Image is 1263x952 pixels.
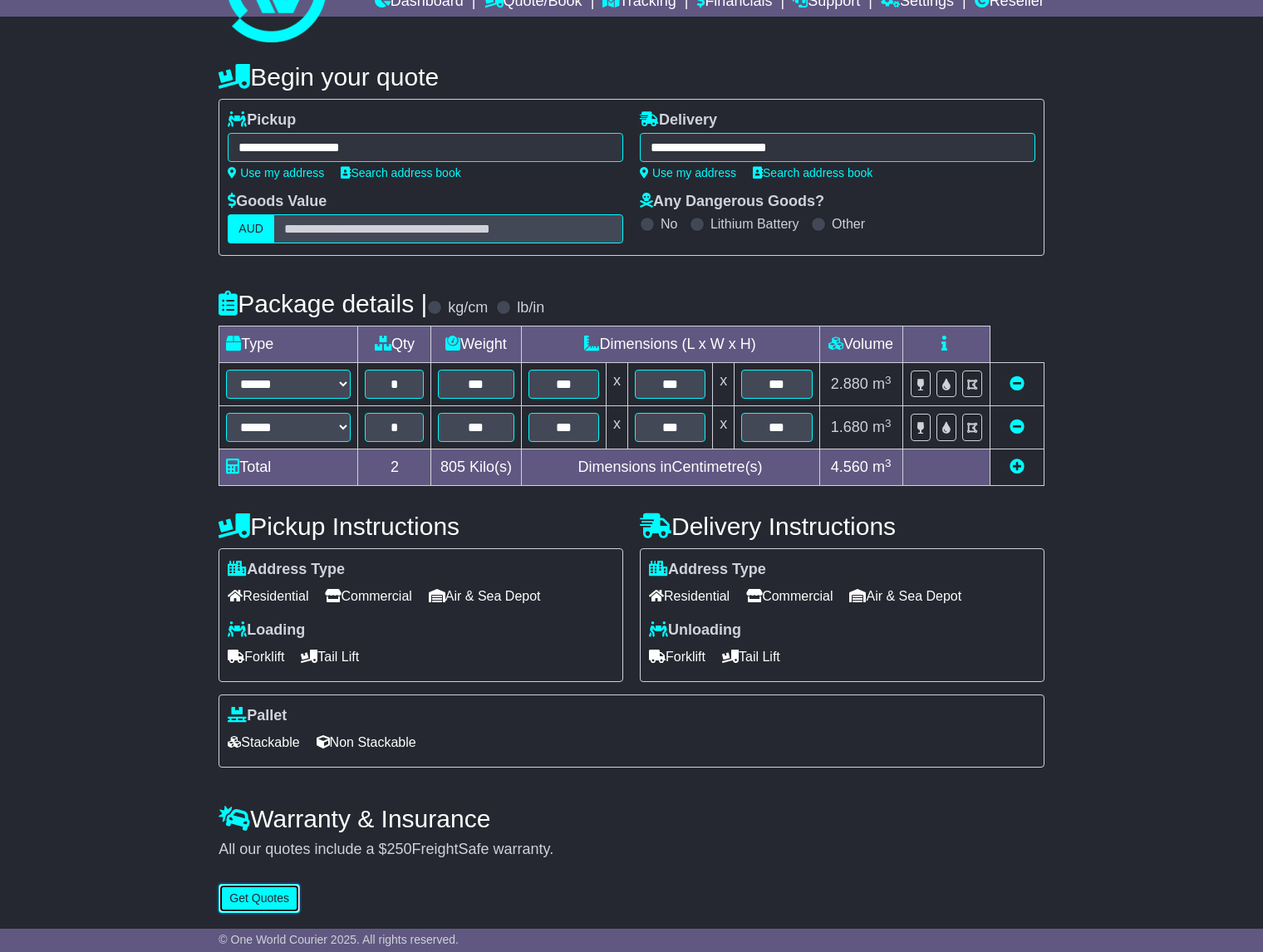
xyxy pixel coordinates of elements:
a: Search address book [341,166,460,179]
label: kg/cm [448,299,488,317]
label: Loading [228,621,305,640]
a: Remove this item [1010,375,1025,392]
label: Pallet [228,707,287,725]
span: Tail Lift [722,644,780,670]
span: Forklift [649,644,705,670]
span: Residential [228,583,308,609]
label: Other [832,216,865,232]
td: Dimensions (L x W x H) [521,326,819,363]
label: No [661,216,677,232]
label: Address Type [228,561,345,579]
label: Pickup [228,111,296,130]
div: All our quotes include a $ FreightSafe warranty. [219,841,1044,859]
a: Remove this item [1010,419,1025,435]
td: x [713,406,735,449]
label: Any Dangerous Goods? [640,193,824,211]
span: m [872,459,892,475]
span: Non Stackable [317,729,416,755]
h4: Begin your quote [219,63,1044,91]
td: x [606,363,627,406]
a: Use my address [640,166,736,179]
span: Forklift [228,644,284,670]
button: Get Quotes [219,884,300,913]
span: 805 [440,459,465,475]
span: Air & Sea Depot [849,583,961,609]
td: Type [219,326,358,363]
sup: 3 [885,417,892,429]
label: Goods Value [228,193,327,211]
td: 2 [358,449,431,486]
span: m [872,375,892,392]
label: Address Type [649,561,766,579]
span: Commercial [325,583,411,609]
h4: Delivery Instructions [640,513,1044,540]
h4: Warranty & Insurance [219,805,1044,832]
td: x [606,406,627,449]
span: Stackable [228,729,299,755]
span: Air & Sea Depot [429,583,541,609]
td: Qty [358,326,431,363]
td: Dimensions in Centimetre(s) [521,449,819,486]
span: Tail Lift [301,644,359,670]
span: Residential [649,583,730,609]
h4: Package details | [219,290,427,317]
td: Volume [819,326,902,363]
td: Total [219,449,358,486]
sup: 3 [885,374,892,386]
a: Add new item [1010,459,1025,475]
td: Weight [431,326,521,363]
td: Kilo(s) [431,449,521,486]
label: Unloading [649,621,741,640]
label: lb/in [517,299,544,317]
label: Delivery [640,111,717,130]
h4: Pickup Instructions [219,513,623,540]
span: © One World Courier 2025. All rights reserved. [219,933,459,946]
a: Search address book [753,166,872,179]
span: 4.560 [831,459,868,475]
td: x [713,363,735,406]
span: m [872,419,892,435]
span: 250 [386,841,411,857]
a: Use my address [228,166,324,179]
span: 2.880 [831,375,868,392]
span: 1.680 [831,419,868,435]
label: Lithium Battery [710,216,799,232]
span: Commercial [746,583,833,609]
label: AUD [228,214,274,243]
sup: 3 [885,457,892,469]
